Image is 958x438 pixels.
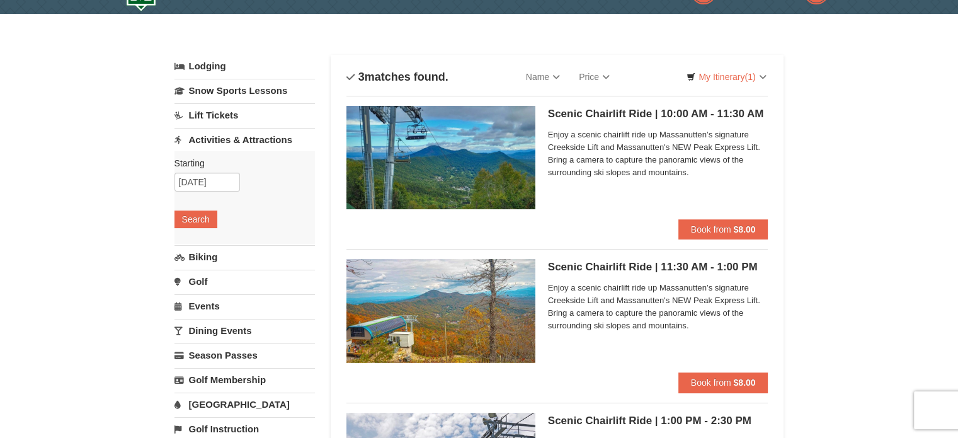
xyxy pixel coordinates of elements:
a: Golf [174,270,315,293]
a: Dining Events [174,319,315,342]
button: Book from $8.00 [678,372,768,393]
a: [GEOGRAPHIC_DATA] [174,393,315,416]
a: Lift Tickets [174,103,315,127]
a: Activities & Attractions [174,128,315,151]
a: Snow Sports Lessons [174,79,315,102]
strong: $8.00 [733,377,755,388]
button: Book from $8.00 [678,219,768,239]
img: 24896431-13-a88f1aaf.jpg [346,259,535,362]
h5: Scenic Chairlift Ride | 10:00 AM - 11:30 AM [548,108,768,120]
a: Biking [174,245,315,268]
h5: Scenic Chairlift Ride | 1:00 PM - 2:30 PM [548,415,768,427]
a: Events [174,294,315,318]
a: Season Passes [174,343,315,367]
a: Name [516,64,569,89]
label: Starting [174,157,305,170]
a: Price [569,64,619,89]
span: Book from [691,377,731,388]
a: Lodging [174,55,315,78]
span: Enjoy a scenic chairlift ride up Massanutten’s signature Creekside Lift and Massanutten's NEW Pea... [548,129,768,179]
a: My Itinerary(1) [678,67,774,86]
a: Golf Membership [174,368,315,391]
span: (1) [744,72,755,82]
button: Search [174,210,217,228]
span: 3 [358,71,365,83]
span: Enjoy a scenic chairlift ride up Massanutten’s signature Creekside Lift and Massanutten's NEW Pea... [548,282,768,332]
h5: Scenic Chairlift Ride | 11:30 AM - 1:00 PM [548,261,768,274]
strong: $8.00 [733,224,755,234]
img: 24896431-1-a2e2611b.jpg [346,106,535,209]
span: Book from [691,224,731,234]
h4: matches found. [346,71,448,83]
